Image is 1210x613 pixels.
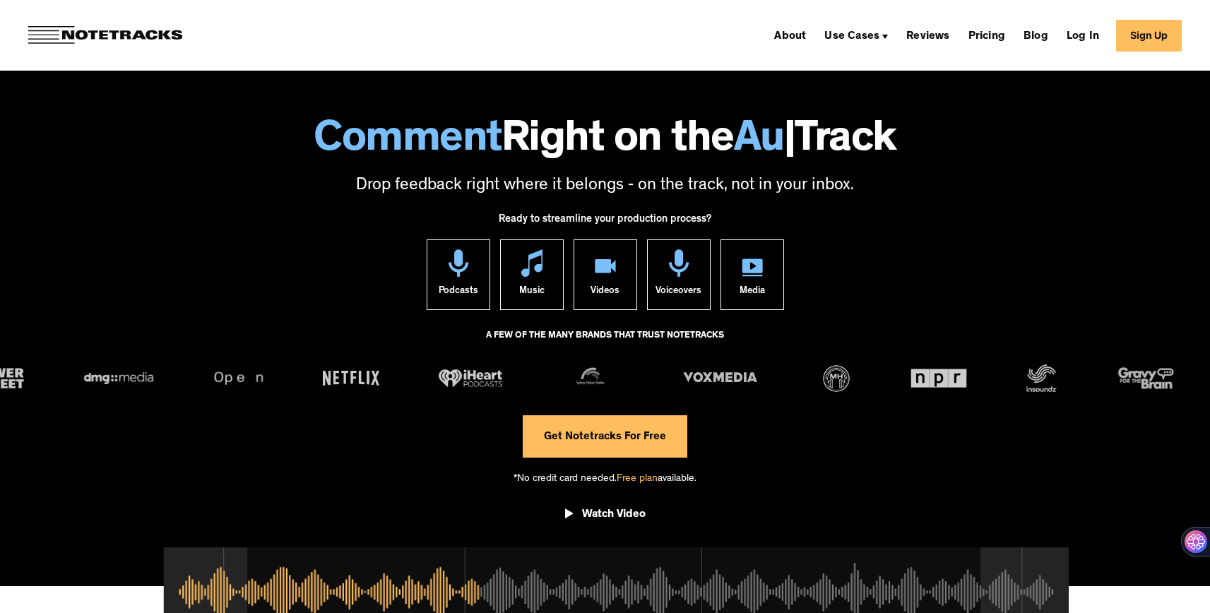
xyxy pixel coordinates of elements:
div: *No credit card needed. available. [514,458,696,498]
div: Ready to streamline your production process? [499,206,711,239]
a: open lightbox [565,497,646,537]
div: Podcasts [439,277,478,309]
span: Free plan [617,474,658,484]
div: Music [519,277,545,309]
div: Media [740,277,765,309]
a: Media [720,239,784,310]
span: | [784,120,795,164]
span: Comment [314,120,502,164]
a: Pricing [963,24,1011,47]
a: Blog [1018,24,1054,47]
a: Voiceovers [647,239,711,310]
a: Music [500,239,564,310]
a: Sign Up [1116,20,1182,52]
div: Voiceovers [656,277,701,309]
a: Podcasts [427,239,490,310]
div: Use Cases [824,31,879,42]
a: About [769,24,812,47]
div: Videos [591,277,619,309]
p: Drop feedback right where it belongs - on the track, not in your inbox. [14,174,1196,198]
a: Videos [574,239,637,310]
a: Log In [1061,24,1105,47]
span: Au [734,120,784,164]
h1: Right on the Track [14,120,1196,164]
div: Watch Video [582,508,646,522]
div: A FEW OF THE MANY BRANDS THAT TRUST NOTETRACKS [486,324,724,362]
a: Reviews [901,24,955,47]
a: Get Notetracks For Free [523,415,687,458]
div: Use Cases [819,24,894,47]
